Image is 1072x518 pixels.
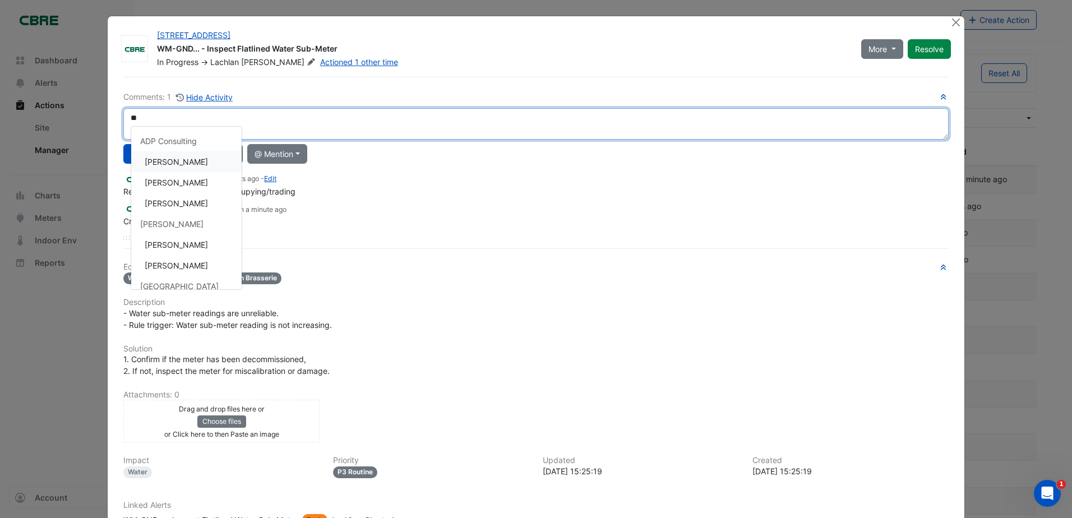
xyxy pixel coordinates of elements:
h6: Attachments: 0 [123,390,949,400]
h6: Equipment [123,262,949,272]
button: @ Mention [247,144,307,164]
div: ADP Consulting [131,131,242,151]
span: - Water sub-meter readings are unreliable. - Rule trigger: Water sub-meter reading is not increas... [123,308,332,330]
span: In Progress [157,57,198,67]
div: [DATE] 15:25:19 [543,465,739,477]
a: [STREET_ADDRESS] [157,30,230,40]
div: Water [123,466,152,478]
span: Lachlan [210,57,239,67]
img: CBRE Charter Hall [122,44,147,55]
a: Actioned 1 other time [320,57,398,67]
span: 2025-09-29 15:25:19 [216,205,287,214]
div: David Woodman [131,193,242,214]
small: or Click here to then Paste an image [164,430,279,438]
button: Choose files [197,415,246,428]
span: WM-GND-TNCY-WATER-2 - French Brasserie [123,272,281,284]
button: Resolve [908,39,951,59]
span: 1. Confirm if the meter has been decommissioned, 2. If not, inspect the meter for miscalibration ... [123,354,330,376]
span: Restaurant tenant no longer occupying/trading [123,187,295,196]
button: Close [950,16,962,28]
h6: Priority [333,456,529,465]
a: Edit [264,174,276,183]
h6: Linked Alerts [123,501,949,510]
h6: Description [123,298,949,307]
div: P3 Routine [333,466,377,478]
h6: Impact [123,456,320,465]
img: CBRE Charter Hall [123,173,151,186]
h6: Updated [543,456,739,465]
span: 1 [1057,480,1066,489]
button: Add comment [123,144,190,164]
span: [PERSON_NAME] [241,57,317,68]
button: Hide Activity [175,91,233,104]
h6: Solution [123,344,949,354]
div: Ajjanthan Kathirgamanathan [131,151,242,172]
div: [DATE] 15:25:19 [752,465,949,477]
span: Created the Action [123,216,192,226]
div: AG Coombs [131,214,242,234]
h6: Created [752,456,949,465]
img: CBRE Charter Hall [123,202,151,215]
iframe: Intercom live chat [1034,480,1061,507]
div: WM-GND... - Inspect Flatlined Water Sub-Meter [157,43,848,57]
div: Rob Porter [131,255,242,276]
span: -> [201,57,208,67]
small: Drag and drop files here or [179,405,265,413]
button: More [861,39,903,59]
div: Comments: 1 [123,91,233,104]
div: Alex Sear [131,172,242,193]
div: CBRE Charter Hall [131,276,242,297]
span: More [868,43,887,55]
div: Brendan Sadler [131,234,242,255]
